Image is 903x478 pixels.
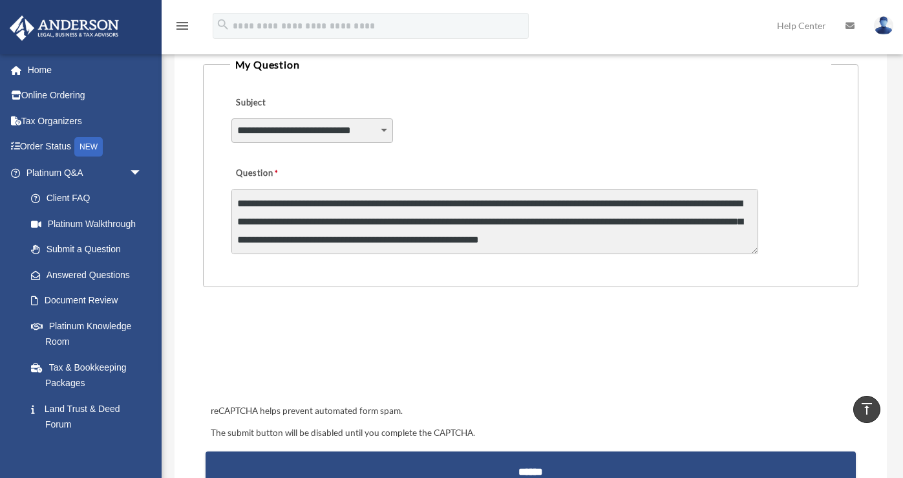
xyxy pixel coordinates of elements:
a: Platinum Knowledge Room [18,313,162,354]
a: Land Trust & Deed Forum [18,396,162,437]
i: menu [175,18,190,34]
div: The submit button will be disabled until you complete the CAPTCHA. [206,426,856,441]
div: NEW [74,137,103,157]
a: Submit a Question [18,237,155,263]
label: Subject [231,94,354,112]
img: User Pic [874,16,893,35]
a: Document Review [18,288,162,314]
a: Online Ordering [9,83,162,109]
a: Tax & Bookkeeping Packages [18,354,162,396]
a: Answered Questions [18,262,162,288]
a: Client FAQ [18,186,162,212]
legend: My Question [230,56,832,74]
a: Home [9,57,162,83]
a: Order StatusNEW [9,134,162,160]
div: reCAPTCHA helps prevent automated form spam. [206,404,856,419]
img: Anderson Advisors Platinum Portal [6,16,123,41]
a: vertical_align_top [853,396,880,423]
iframe: reCAPTCHA [207,327,403,378]
a: Platinum Q&Aarrow_drop_down [9,160,162,186]
a: Platinum Walkthrough [18,211,162,237]
label: Question [231,164,332,182]
a: menu [175,23,190,34]
i: vertical_align_top [859,401,875,417]
a: Tax Organizers [9,108,162,134]
i: search [216,17,230,32]
span: arrow_drop_down [129,160,155,186]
